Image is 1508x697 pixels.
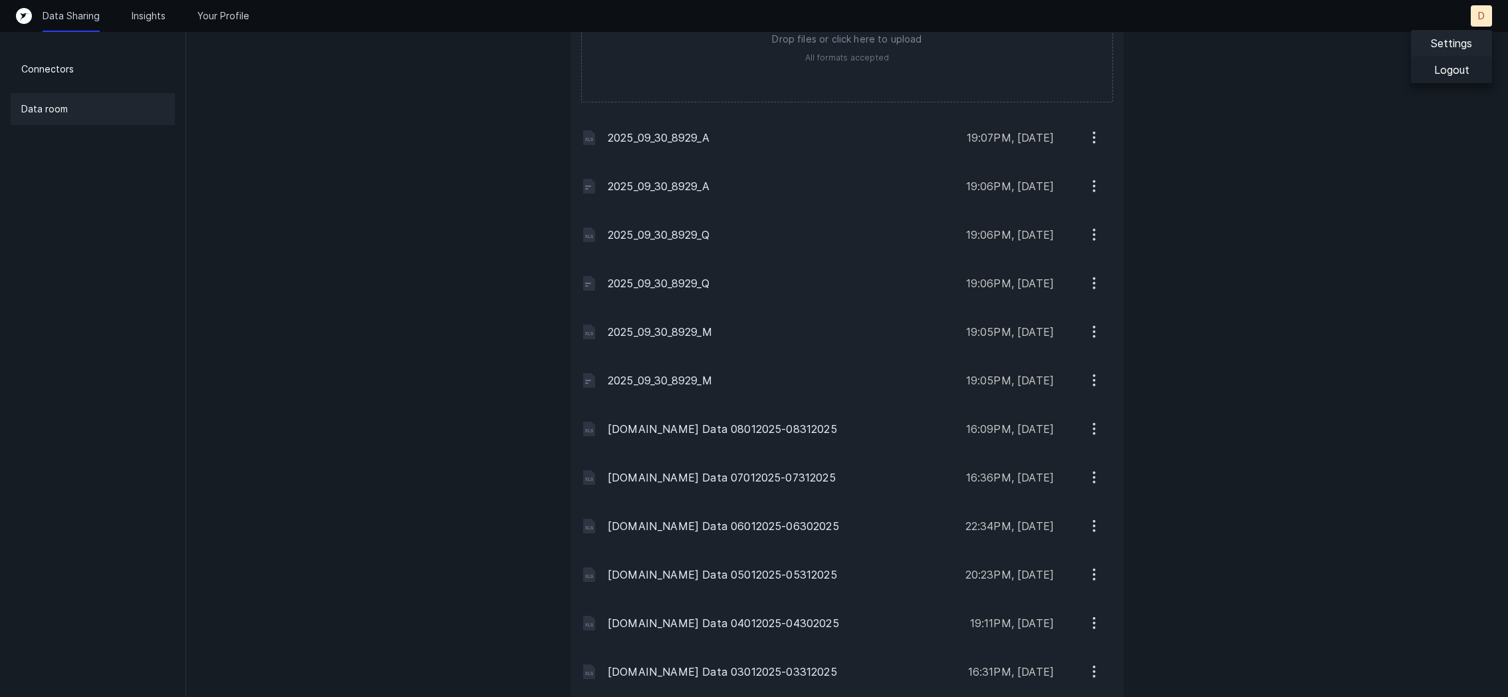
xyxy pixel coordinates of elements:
[608,664,957,680] p: [DOMAIN_NAME] Data 03012025-03312025
[11,93,175,125] a: Data room
[1431,35,1472,51] p: Settings
[608,227,955,243] p: 2025_09_30_8929_Q
[1471,5,1492,27] button: D
[966,324,1054,340] p: 19:05PM, [DATE]
[581,615,597,631] img: 296775163815d3260c449a3c76d78306.svg
[581,518,597,534] img: 296775163815d3260c449a3c76d78306.svg
[132,9,166,23] a: Insights
[608,421,955,437] p: [DOMAIN_NAME] Data 08012025-08312025
[608,178,955,194] p: 2025_09_30_8929_A
[581,567,597,583] img: 296775163815d3260c449a3c76d78306.svg
[581,275,597,291] img: c824d0ef40f8c5df72e2c3efa9d5d0aa.svg
[608,130,956,146] p: 2025_09_30_8929_A
[966,421,1054,437] p: 16:09PM, [DATE]
[608,567,955,583] p: [DOMAIN_NAME] Data 05012025-05312025
[581,372,597,388] img: c824d0ef40f8c5df72e2c3efa9d5d0aa.svg
[581,470,597,486] img: 296775163815d3260c449a3c76d78306.svg
[581,178,597,194] img: c824d0ef40f8c5df72e2c3efa9d5d0aa.svg
[966,178,1054,194] p: 19:06PM, [DATE]
[965,518,1054,534] p: 22:34PM, [DATE]
[1434,62,1469,78] p: Logout
[965,567,1054,583] p: 20:23PM, [DATE]
[608,518,955,534] p: [DOMAIN_NAME] Data 06012025-06302025
[581,130,597,146] img: 296775163815d3260c449a3c76d78306.svg
[197,9,249,23] a: Your Profile
[21,61,74,77] p: Connectors
[967,130,1054,146] p: 19:07PM, [DATE]
[966,372,1054,388] p: 19:05PM, [DATE]
[581,421,597,437] img: 296775163815d3260c449a3c76d78306.svg
[968,664,1054,680] p: 16:31PM, [DATE]
[21,101,68,117] p: Data room
[1411,30,1492,83] div: D
[608,275,955,291] p: 2025_09_30_8929_Q
[608,324,955,340] p: 2025_09_30_8929_M
[581,664,597,680] img: 296775163815d3260c449a3c76d78306.svg
[581,227,597,243] img: 296775163815d3260c449a3c76d78306.svg
[608,372,955,388] p: 2025_09_30_8929_M
[966,227,1054,243] p: 19:06PM, [DATE]
[608,470,955,486] p: [DOMAIN_NAME] Data 07012025-07312025
[608,615,959,631] p: [DOMAIN_NAME] Data 04012025-04302025
[43,9,100,23] a: Data Sharing
[1478,9,1485,23] p: D
[966,470,1054,486] p: 16:36PM, [DATE]
[966,275,1054,291] p: 19:06PM, [DATE]
[581,324,597,340] img: 296775163815d3260c449a3c76d78306.svg
[970,615,1054,631] p: 19:11PM, [DATE]
[11,53,175,85] a: Connectors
